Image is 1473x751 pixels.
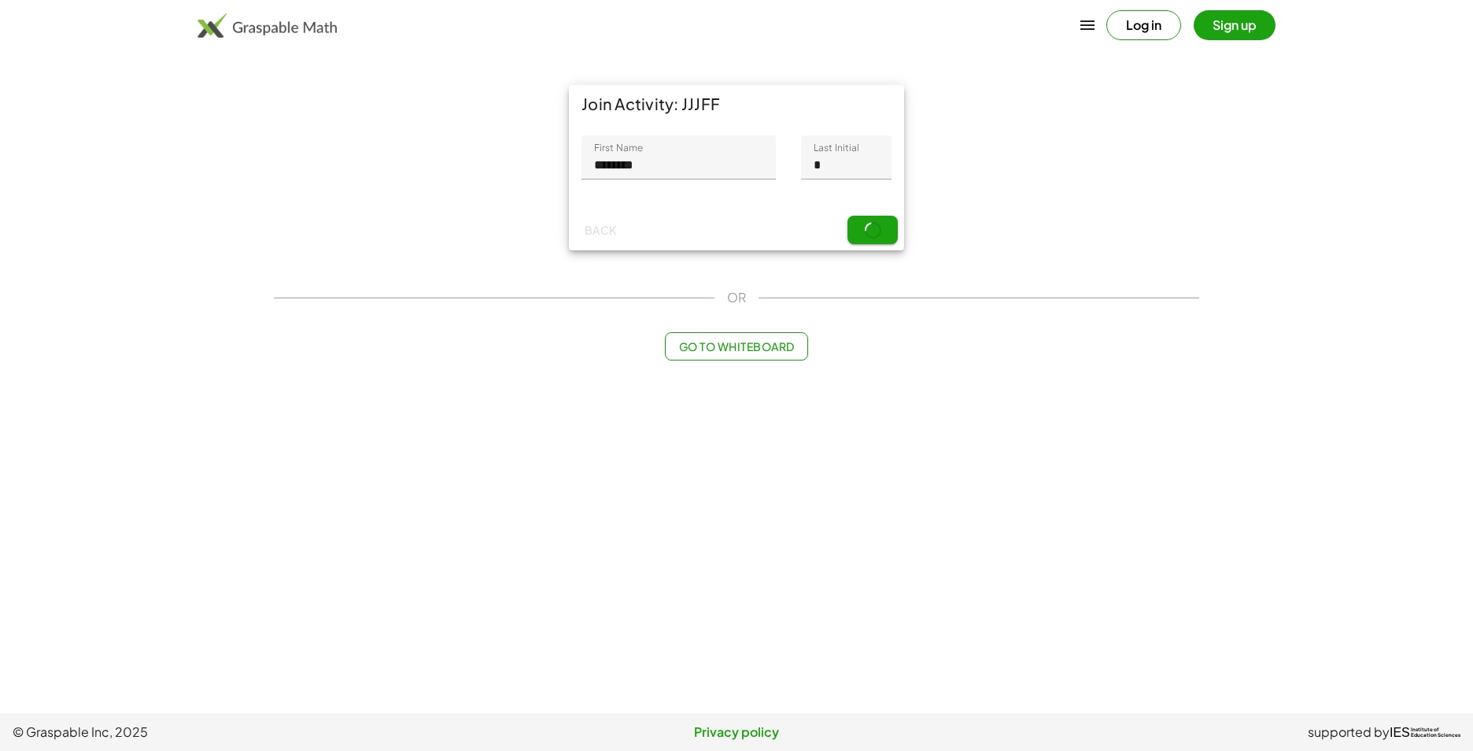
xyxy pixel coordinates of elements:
[678,339,794,353] span: Go to Whiteboard
[665,332,807,361] button: Go to Whiteboard
[1106,10,1181,40] button: Log in
[1308,723,1390,742] span: supported by
[1411,727,1460,738] span: Institute of Education Sciences
[13,723,495,742] span: © Graspable Inc, 2025
[1194,10,1275,40] button: Sign up
[727,288,746,307] span: OR
[569,85,904,123] div: Join Activity: JJJFF
[1390,723,1460,742] a: IESInstitute ofEducation Sciences
[495,723,977,742] a: Privacy policy
[1390,725,1410,740] span: IES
